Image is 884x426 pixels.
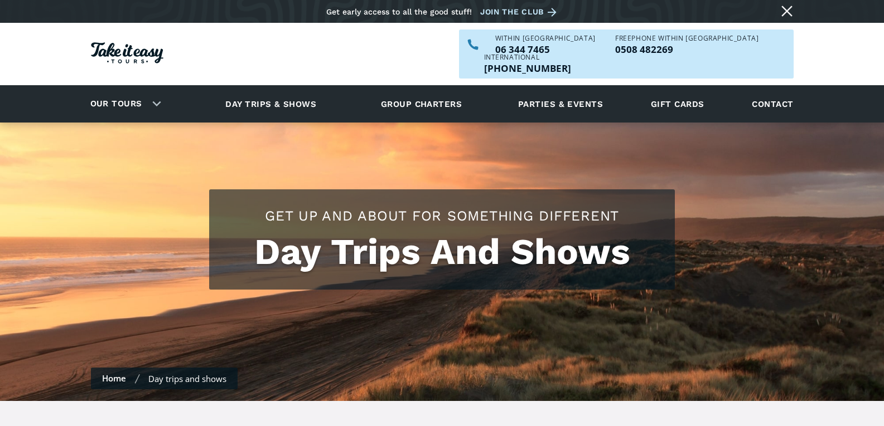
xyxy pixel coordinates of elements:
[82,91,151,117] a: Our tours
[778,2,796,20] a: Close message
[615,45,759,54] p: 0508 482269
[148,373,226,384] div: Day trips and shows
[367,89,476,119] a: Group charters
[513,89,608,119] a: Parties & events
[484,63,571,73] p: [PHONE_NUMBER]
[645,89,710,119] a: Gift cards
[484,54,571,61] div: International
[91,368,238,389] nav: Breadcrumbs
[484,63,571,73] a: Call us outside of NZ on +6463447465
[220,231,664,273] h1: Day Trips And Shows
[102,373,126,384] a: Home
[615,45,759,54] a: Call us freephone within NZ on 0508482269
[77,89,170,119] div: Our tours
[615,35,759,42] div: Freephone WITHIN [GEOGRAPHIC_DATA]
[211,89,330,119] a: Day trips & shows
[480,5,561,19] a: Join the club
[91,37,163,72] a: Homepage
[495,45,596,54] a: Call us within NZ on 063447465
[91,42,163,63] img: Take it easy Tours logo
[746,89,799,119] a: Contact
[495,35,596,42] div: WITHIN [GEOGRAPHIC_DATA]
[220,206,664,226] h2: Get up and about for something different
[326,7,472,16] div: Get early access to all the good stuff!
[495,45,596,54] p: 06 344 7465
